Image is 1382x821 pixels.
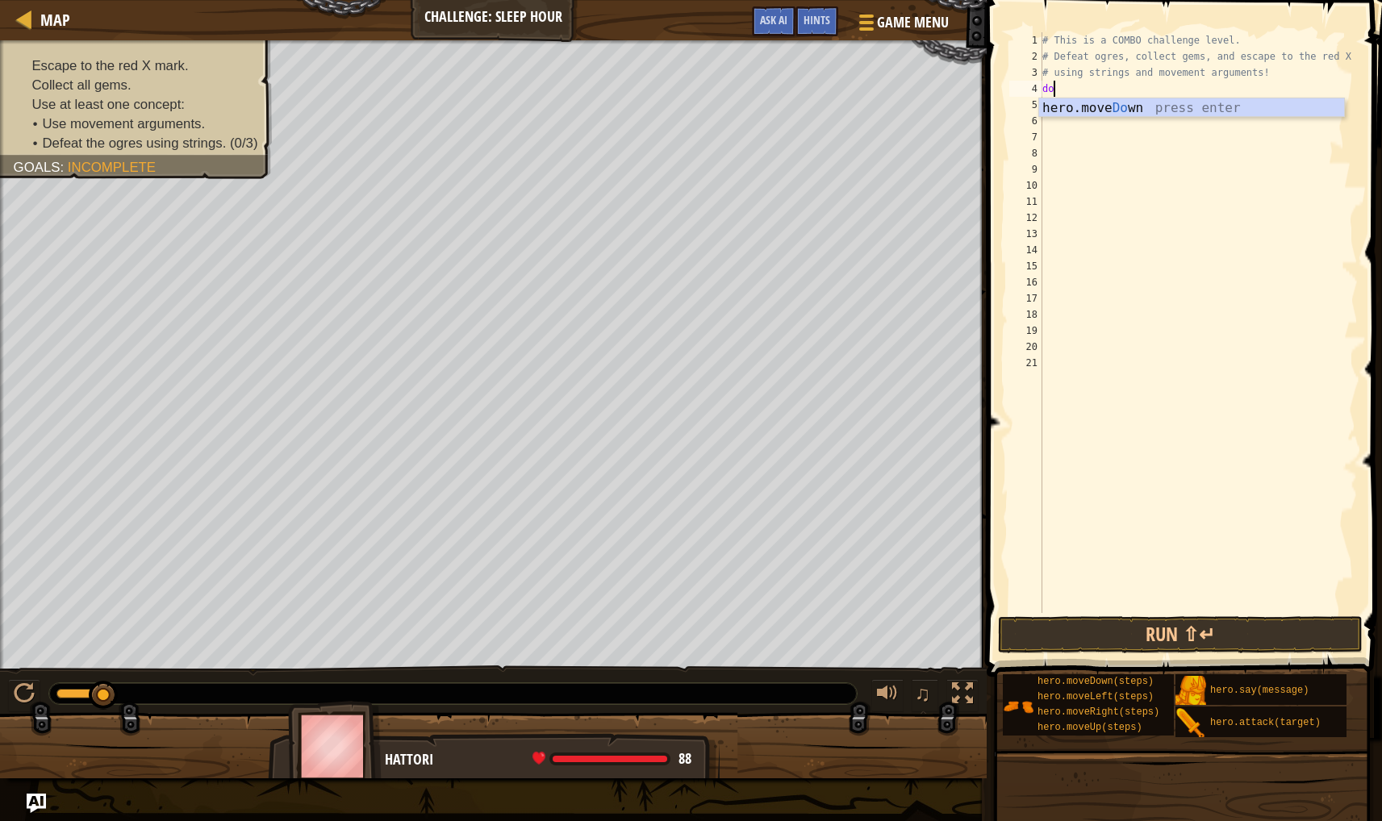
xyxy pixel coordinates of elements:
span: Use at least one concept: [31,97,185,112]
button: ♫ [912,679,939,712]
i: • [33,116,38,131]
span: Ask AI [760,12,787,27]
li: Escape to the red X mark. [14,56,258,75]
li: Use movement arguments. [33,114,258,133]
button: Game Menu [846,6,958,44]
div: 10 [1009,177,1042,194]
div: 15 [1009,258,1042,274]
div: Hattori [385,749,704,770]
div: 2 [1009,48,1042,65]
img: portrait.png [1175,676,1206,706]
li: Collect all gems. [14,75,258,94]
span: Goals [14,160,61,175]
div: 16 [1009,274,1042,290]
div: 19 [1009,323,1042,339]
span: Collect all gems. [31,77,131,93]
div: health: 88 / 88 [532,752,691,766]
span: Hints [804,12,830,27]
div: 14 [1009,242,1042,258]
div: 17 [1009,290,1042,306]
div: 5 [1009,97,1042,113]
div: 4 [1009,81,1042,97]
li: Use at least one concept: [14,94,258,114]
span: ♫ [915,681,931,706]
button: Toggle fullscreen [946,679,979,712]
span: hero.attack(target) [1210,717,1321,728]
a: Map [32,9,70,31]
span: hero.moveUp(steps) [1038,722,1142,733]
div: 11 [1009,194,1042,210]
span: hero.say(message) [1210,685,1309,696]
div: 13 [1009,226,1042,242]
div: 21 [1009,355,1042,371]
span: 88 [678,748,691,769]
button: Ask AI [27,794,46,813]
button: Run ⇧↵ [998,616,1363,653]
span: Escape to the red X mark. [31,58,188,73]
div: 20 [1009,339,1042,355]
span: Use movement arguments. [42,116,205,131]
li: Defeat the ogres using strings. [33,133,258,152]
div: 9 [1009,161,1042,177]
span: hero.moveDown(steps) [1038,676,1154,687]
div: 3 [1009,65,1042,81]
button: ⌘ + P: Play [8,679,40,712]
div: 1 [1009,32,1042,48]
img: thang_avatar_frame.png [288,701,382,790]
span: : [61,160,68,175]
span: Map [40,9,70,31]
span: Incomplete [68,160,156,175]
button: Adjust volume [871,679,904,712]
div: 18 [1009,306,1042,323]
img: portrait.png [1175,708,1206,739]
div: 6 [1009,113,1042,129]
div: 7 [1009,129,1042,145]
div: 12 [1009,210,1042,226]
button: Ask AI [752,6,795,36]
img: portrait.png [1003,691,1033,722]
i: • [33,135,38,151]
span: hero.moveLeft(steps) [1038,691,1154,702]
span: Defeat the ogres using strings. (0/3) [42,135,257,151]
span: hero.moveRight(steps) [1038,706,1159,718]
span: Game Menu [877,12,949,33]
div: 8 [1009,145,1042,161]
